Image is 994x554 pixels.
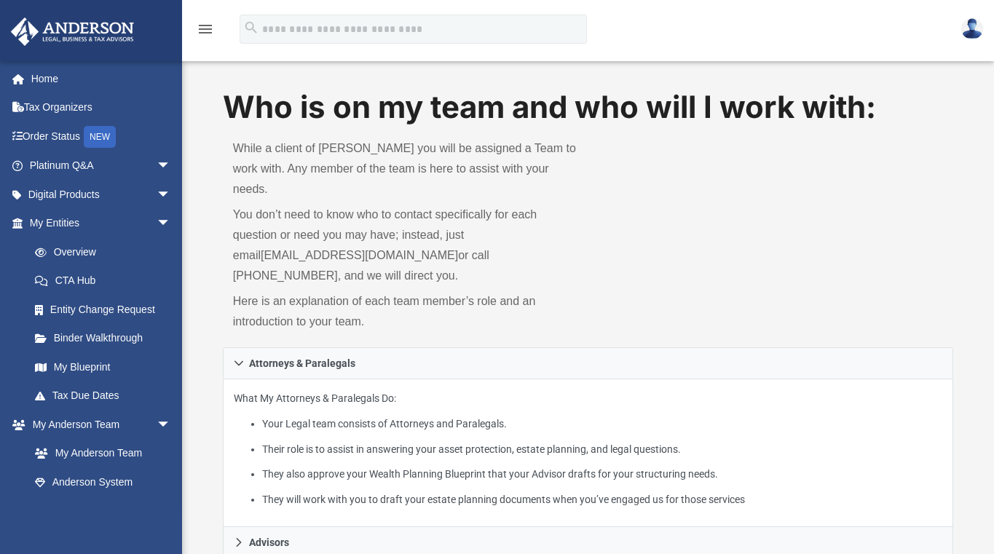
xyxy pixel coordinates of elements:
[961,18,983,39] img: User Pic
[157,151,186,181] span: arrow_drop_down
[157,410,186,440] span: arrow_drop_down
[234,389,943,508] p: What My Attorneys & Paralegals Do:
[262,491,942,509] li: They will work with you to draft your estate planning documents when you’ve engaged us for those ...
[223,347,954,379] a: Attorneys & Paralegals
[197,20,214,38] i: menu
[20,295,193,324] a: Entity Change Request
[249,358,355,368] span: Attorneys & Paralegals
[262,465,942,483] li: They also approve your Wealth Planning Blueprint that your Advisor drafts for your structuring ne...
[157,209,186,239] span: arrow_drop_down
[10,180,193,209] a: Digital Productsarrow_drop_down
[249,537,289,547] span: Advisors
[7,17,138,46] img: Anderson Advisors Platinum Portal
[197,28,214,38] a: menu
[243,20,259,36] i: search
[20,352,186,381] a: My Blueprint
[84,126,116,148] div: NEW
[261,249,458,261] a: [EMAIL_ADDRESS][DOMAIN_NAME]
[10,122,193,151] a: Order StatusNEW
[10,410,186,439] a: My Anderson Teamarrow_drop_down
[20,496,186,526] a: Client Referrals
[20,439,178,468] a: My Anderson Team
[20,324,193,353] a: Binder Walkthrough
[10,93,193,122] a: Tax Organizers
[10,64,193,93] a: Home
[20,467,186,496] a: Anderson System
[262,440,942,459] li: Their role is to assist in answering your asset protection, estate planning, and legal questions.
[10,151,193,181] a: Platinum Q&Aarrow_drop_down
[20,381,193,411] a: Tax Due Dates
[233,138,578,199] p: While a client of [PERSON_NAME] you will be assigned a Team to work with. Any member of the team ...
[223,379,954,527] div: Attorneys & Paralegals
[10,209,193,238] a: My Entitiesarrow_drop_down
[233,291,578,332] p: Here is an explanation of each team member’s role and an introduction to your team.
[262,415,942,433] li: Your Legal team consists of Attorneys and Paralegals.
[20,266,193,296] a: CTA Hub
[223,86,954,129] h1: Who is on my team and who will I work with:
[157,180,186,210] span: arrow_drop_down
[233,205,578,286] p: You don’t need to know who to contact specifically for each question or need you may have; instea...
[20,237,193,266] a: Overview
